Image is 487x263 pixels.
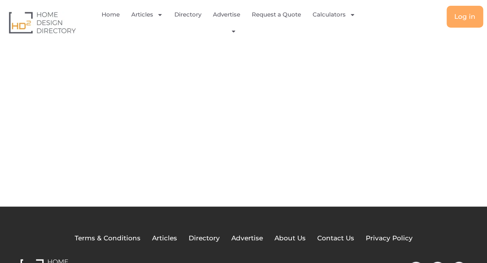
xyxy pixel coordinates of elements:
nav: Menu [100,6,363,39]
a: Terms & Conditions [75,233,141,243]
a: Home [102,6,120,23]
a: Request a Quote [252,6,301,23]
a: Advertise [213,6,240,23]
a: Directory [174,6,201,23]
a: Directory [189,233,220,243]
a: Contact Us [317,233,354,243]
a: Articles [152,233,177,243]
a: Articles [131,6,163,23]
a: Privacy Policy [366,233,413,243]
a: Calculators [313,6,355,23]
span: Log in [454,13,475,20]
a: Advertise [231,233,263,243]
a: Log in [447,6,483,28]
a: About Us [274,233,306,243]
